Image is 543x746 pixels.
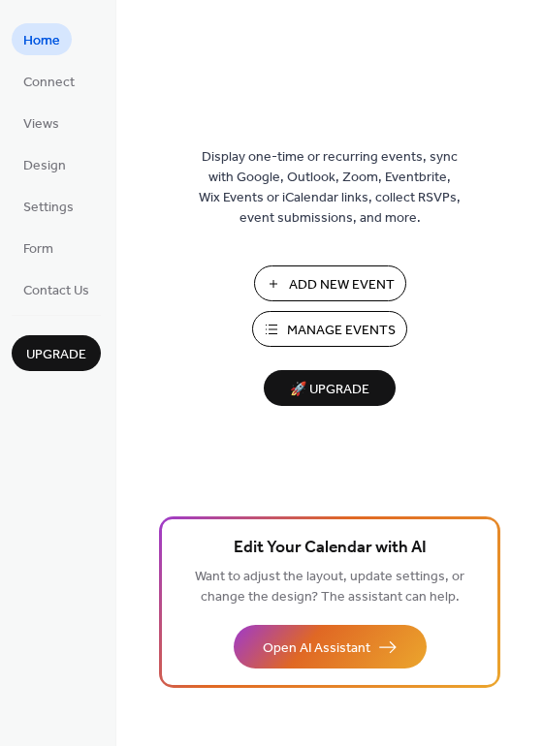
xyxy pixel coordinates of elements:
[195,564,464,610] span: Want to adjust the layout, update settings, or change the design? The assistant can help.
[287,321,396,341] span: Manage Events
[12,190,85,222] a: Settings
[234,535,427,562] span: Edit Your Calendar with AI
[26,345,86,365] span: Upgrade
[12,335,101,371] button: Upgrade
[12,273,101,305] a: Contact Us
[23,198,74,218] span: Settings
[12,23,72,55] a: Home
[23,156,66,176] span: Design
[12,232,65,264] a: Form
[23,114,59,135] span: Views
[275,377,384,403] span: 🚀 Upgrade
[254,265,406,301] button: Add New Event
[252,311,407,347] button: Manage Events
[264,370,396,406] button: 🚀 Upgrade
[23,281,89,301] span: Contact Us
[23,239,53,260] span: Form
[263,638,370,659] span: Open AI Assistant
[234,625,427,668] button: Open AI Assistant
[12,148,78,180] a: Design
[23,31,60,51] span: Home
[199,147,461,229] span: Display one-time or recurring events, sync with Google, Outlook, Zoom, Eventbrite, Wix Events or ...
[23,73,75,93] span: Connect
[12,65,86,97] a: Connect
[12,107,71,139] a: Views
[289,275,395,295] span: Add New Event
